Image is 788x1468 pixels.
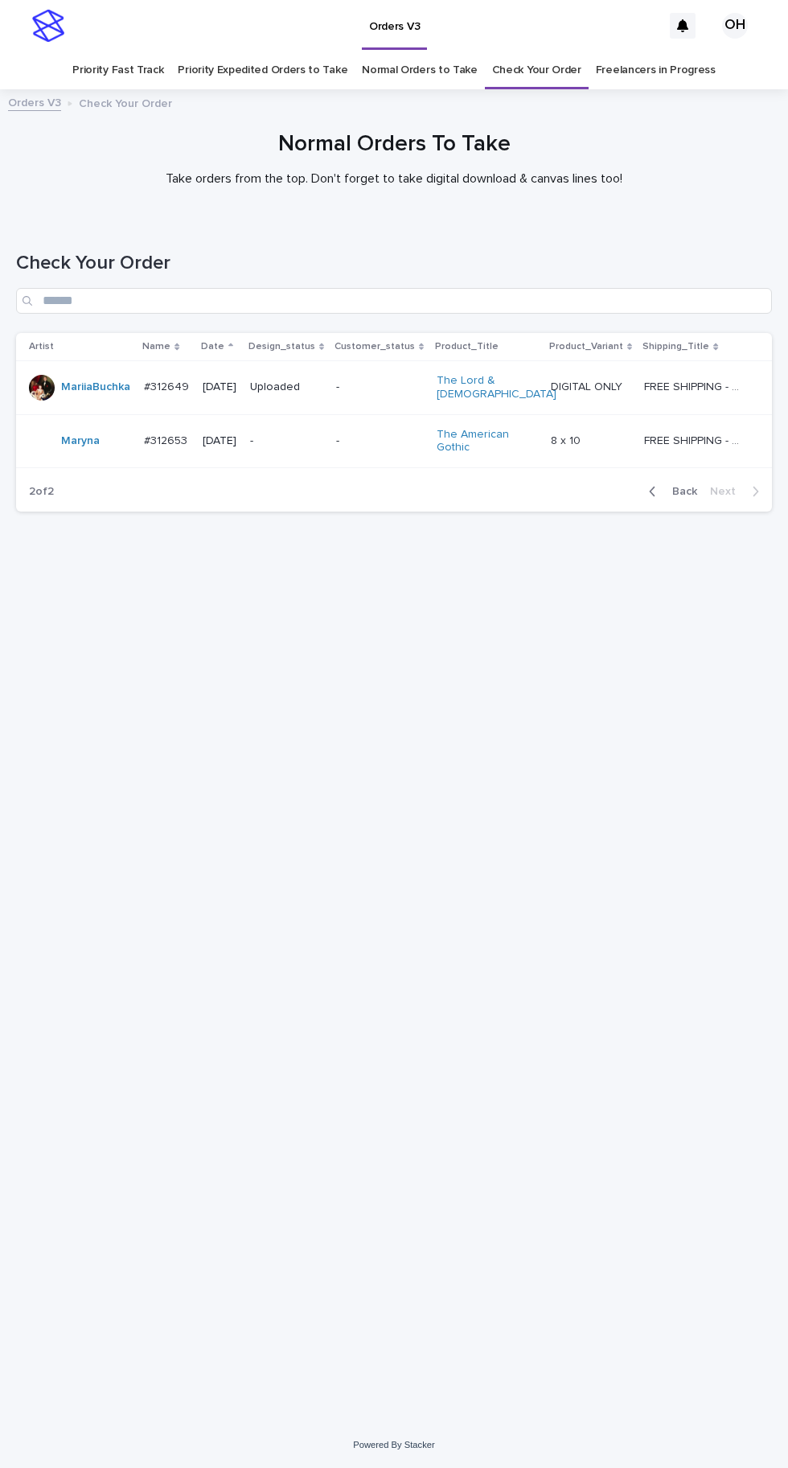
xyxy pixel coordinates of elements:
[710,486,745,497] span: Next
[16,472,67,512] p: 2 of 2
[16,252,772,275] h1: Check Your Order
[29,338,54,356] p: Artist
[32,10,64,42] img: stacker-logo-s-only.png
[178,51,347,89] a: Priority Expedited Orders to Take
[636,484,704,499] button: Back
[248,338,315,356] p: Design_status
[551,431,584,448] p: 8 x 10
[336,434,423,448] p: -
[72,51,163,89] a: Priority Fast Track
[596,51,716,89] a: Freelancers in Progress
[142,338,170,356] p: Name
[353,1440,434,1449] a: Powered By Stacker
[362,51,478,89] a: Normal Orders to Take
[704,484,772,499] button: Next
[79,93,172,111] p: Check Your Order
[8,93,61,111] a: Orders V3
[16,131,772,158] h1: Normal Orders To Take
[144,377,192,394] p: #312649
[16,360,772,414] tr: MariiaBuchka #312649#312649 [DATE]Uploaded-The Lord & [DEMOGRAPHIC_DATA] DIGITAL ONLYDIGITAL ONLY...
[203,434,237,448] p: [DATE]
[336,380,423,394] p: -
[16,414,772,468] tr: Maryna #312653#312653 [DATE]--The American Gothic 8 x 108 x 10 FREE SHIPPING - preview in 1-2 bus...
[642,338,709,356] p: Shipping_Title
[334,338,415,356] p: Customer_status
[549,338,623,356] p: Product_Variant
[663,486,697,497] span: Back
[644,431,748,448] p: FREE SHIPPING - preview in 1-2 business days, after your approval delivery will take 5-10 b.d.
[72,171,716,187] p: Take orders from the top. Don't forget to take digital download & canvas lines too!
[201,338,224,356] p: Date
[437,428,537,455] a: The American Gothic
[250,380,323,394] p: Uploaded
[722,13,748,39] div: OH
[61,380,130,394] a: MariiaBuchka
[492,51,581,89] a: Check Your Order
[144,431,191,448] p: #312653
[250,434,323,448] p: -
[437,374,556,401] a: The Lord & [DEMOGRAPHIC_DATA]
[61,434,100,448] a: Maryna
[435,338,499,356] p: Product_Title
[16,288,772,314] input: Search
[203,380,237,394] p: [DATE]
[551,377,626,394] p: DIGITAL ONLY
[644,377,748,394] p: FREE SHIPPING - preview in 1-2 business days, after your approval delivery will take 5-10 b.d.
